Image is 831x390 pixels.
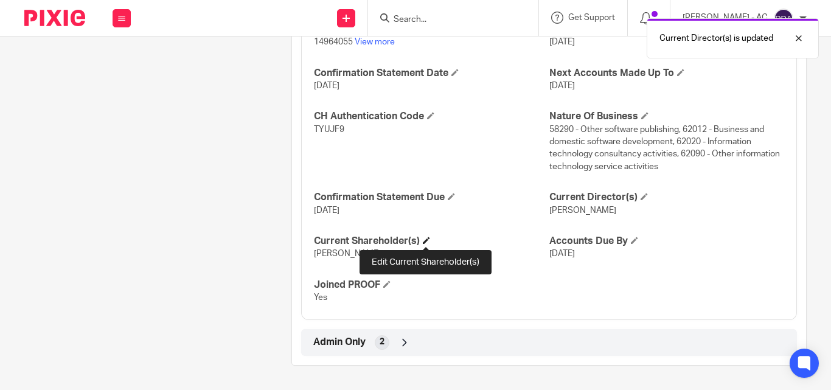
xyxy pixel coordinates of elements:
[314,110,549,123] h4: CH Authentication Code
[774,9,793,28] img: svg%3E
[549,249,575,258] span: [DATE]
[314,38,353,46] span: 14964055
[549,191,784,204] h4: Current Director(s)
[24,10,85,26] img: Pixie
[549,67,784,80] h4: Next Accounts Made Up To
[313,336,366,349] span: Admin Only
[659,32,773,44] p: Current Director(s) is updated
[549,206,616,215] span: [PERSON_NAME]
[314,235,549,248] h4: Current Shareholder(s)
[549,235,784,248] h4: Accounts Due By
[380,336,384,348] span: 2
[314,293,327,302] span: Yes
[314,249,381,258] span: [PERSON_NAME]
[314,67,549,80] h4: Confirmation Statement Date
[392,15,502,26] input: Search
[314,125,344,134] span: TYUJF9
[549,125,780,171] span: 58290 - Other software publishing, 62012 - Business and domestic software development, 62020 - In...
[314,206,339,215] span: [DATE]
[314,279,549,291] h4: Joined PROOF
[549,110,784,123] h4: Nature Of Business
[549,82,575,90] span: [DATE]
[314,191,549,204] h4: Confirmation Statement Due
[314,82,339,90] span: [DATE]
[355,38,395,46] a: View more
